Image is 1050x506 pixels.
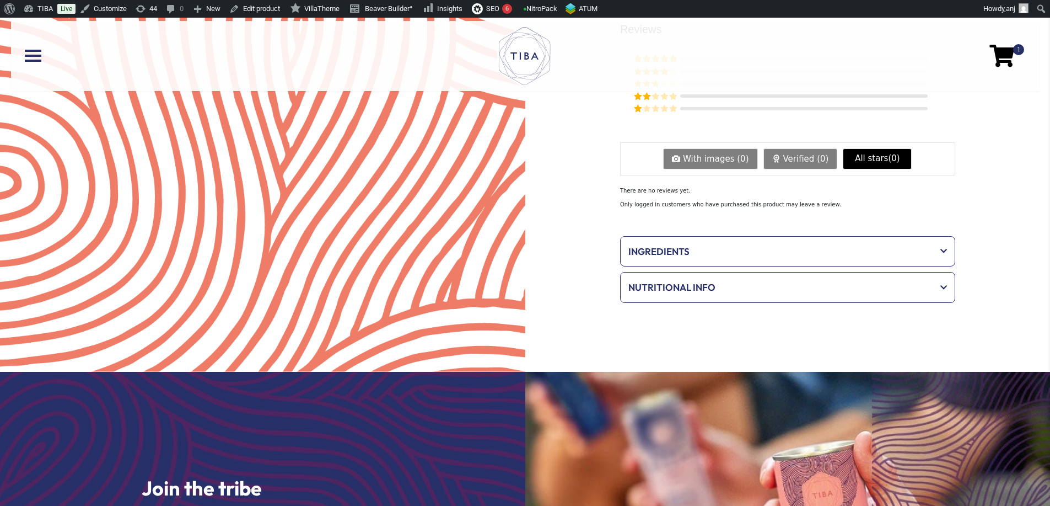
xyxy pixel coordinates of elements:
span: Insights [437,4,462,13]
p: There are no reviews yet. [620,187,955,195]
span: 1 [1013,44,1024,55]
div: Rated 2 out of 5 [634,92,677,100]
div: Rated 1 out of 5 [634,104,677,112]
span: SEO [486,4,499,13]
a: 1 [989,52,1014,58]
img: ATUM [566,2,575,14]
a: With images (0) [663,148,757,169]
span: • [410,2,413,13]
span: Join the tribe [142,476,262,500]
span: 0 [820,154,826,164]
span: All stars( ) [855,153,900,163]
span: Nutritional Info [628,280,932,295]
span: Rated out of 5 [634,104,643,170]
a: Verified (0) [763,148,838,169]
p: Only logged in customers who have purchased this product may leave a review. [620,200,955,209]
div: 6 [502,4,512,14]
span: anj [1006,4,1015,13]
a: Live [57,4,76,14]
span: 0 [891,153,897,163]
span: Ingredients [628,244,932,259]
span: 0 [740,154,746,164]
